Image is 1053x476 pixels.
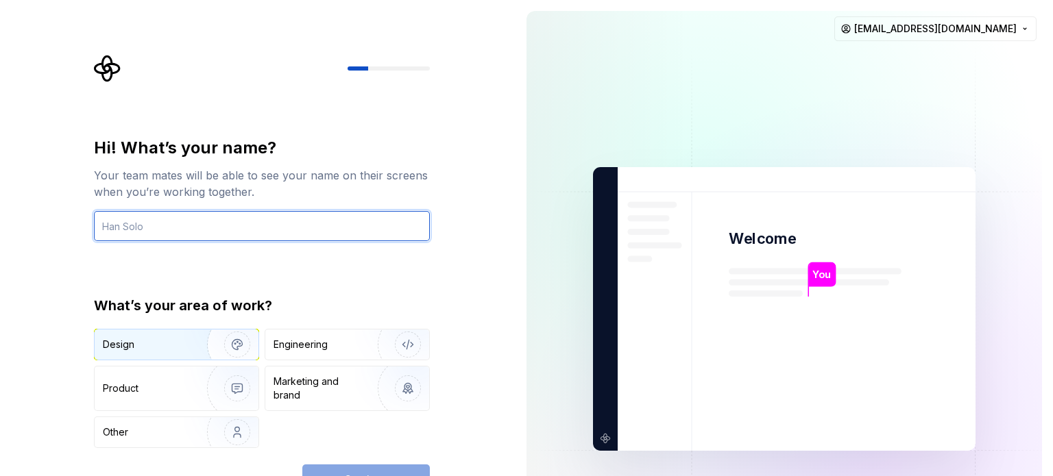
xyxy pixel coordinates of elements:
button: [EMAIL_ADDRESS][DOMAIN_NAME] [834,16,1037,41]
div: Hi! What’s your name? [94,137,430,159]
div: Engineering [274,338,328,351]
div: Your team mates will be able to see your name on their screens when you’re working together. [94,167,430,200]
span: [EMAIL_ADDRESS][DOMAIN_NAME] [854,22,1017,36]
p: You [812,267,831,282]
p: Welcome [729,229,796,249]
div: Other [103,425,128,439]
svg: Supernova Logo [94,55,121,82]
div: Design [103,338,134,351]
div: Product [103,381,138,395]
div: What’s your area of work? [94,296,430,315]
div: Marketing and brand [274,375,366,402]
input: Han Solo [94,211,430,241]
